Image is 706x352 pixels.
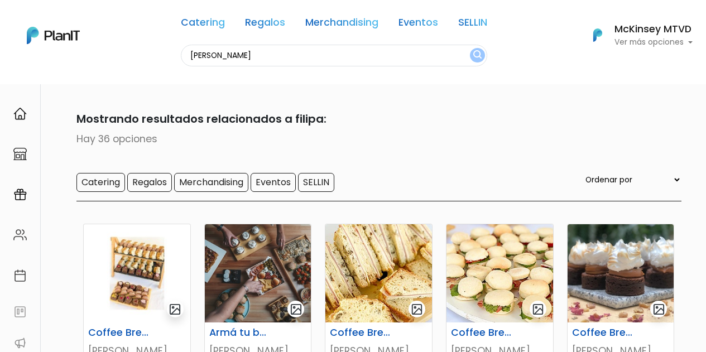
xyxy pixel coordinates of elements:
img: search_button-432b6d5273f82d61273b3651a40e1bd1b912527efae98b1b7a1b2c0702e16a8d.svg [473,50,482,61]
h6: Armá tu brunch [203,327,276,339]
img: thumb_68955751_411426702909541_5879258490458170290_n.jpg [568,224,674,322]
p: Mostrando resultados relacionados a filipa: [25,110,681,127]
h6: Coffee Break 3 [444,327,518,339]
input: Catering [76,173,125,192]
a: Regalos [245,18,285,31]
img: feedback-78b5a0c8f98aac82b08bfc38622c3050aee476f2c9584af64705fc4e61158814.svg [13,305,27,319]
h6: McKinsey MTVD [614,25,693,35]
h6: Coffee Break 4 [565,327,639,339]
button: PlanIt Logo McKinsey MTVD Ver más opciones [579,21,693,50]
img: home-e721727adea9d79c4d83392d1f703f7f8bce08238fde08b1acbfd93340b81755.svg [13,107,27,120]
img: thumb_image__copia___copia___copia_-Photoroom__1_.jpg [84,224,190,322]
img: PlanIt Logo [585,23,610,47]
img: thumb_image00028__2_.jpeg [205,224,311,322]
input: SELLIN [298,173,334,192]
img: gallery-light [532,303,545,316]
img: gallery-light [169,303,181,316]
img: partners-52edf745621dab592f3b2c58e3bca9d71375a7ef29c3b500c9f145b62cc070d4.svg [13,336,27,350]
img: gallery-light [652,303,665,316]
img: gallery-light [290,303,302,316]
img: marketplace-4ceaa7011d94191e9ded77b95e3339b90024bf715f7c57f8cf31f2d8c509eaba.svg [13,147,27,161]
img: people-662611757002400ad9ed0e3c099ab2801c6687ba6c219adb57efc949bc21e19d.svg [13,228,27,242]
img: PlanIt Logo [27,27,80,44]
img: thumb_PHOTO-2021-09-21-17-07-49portada.jpg [325,224,432,322]
img: campaigns-02234683943229c281be62815700db0a1741e53638e28bf9629b52c665b00959.svg [13,188,27,201]
h6: Coffee Break 1 [81,327,155,339]
input: Eventos [251,173,296,192]
h6: Coffee Break 2 [323,327,397,339]
a: SELLIN [458,18,487,31]
input: Buscá regalos, desayunos, y más [181,45,487,66]
input: Regalos [127,173,172,192]
img: gallery-light [411,303,424,316]
input: Merchandising [174,173,248,192]
img: thumb_PHOTO-2021-09-21-17-07-51portada.jpg [446,224,553,322]
p: Ver más opciones [614,38,693,46]
a: Catering [181,18,225,31]
a: Merchandising [305,18,378,31]
img: calendar-87d922413cdce8b2cf7b7f5f62616a5cf9e4887200fb71536465627b3292af00.svg [13,269,27,282]
a: Eventos [398,18,438,31]
p: Hay 36 opciones [25,132,681,146]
